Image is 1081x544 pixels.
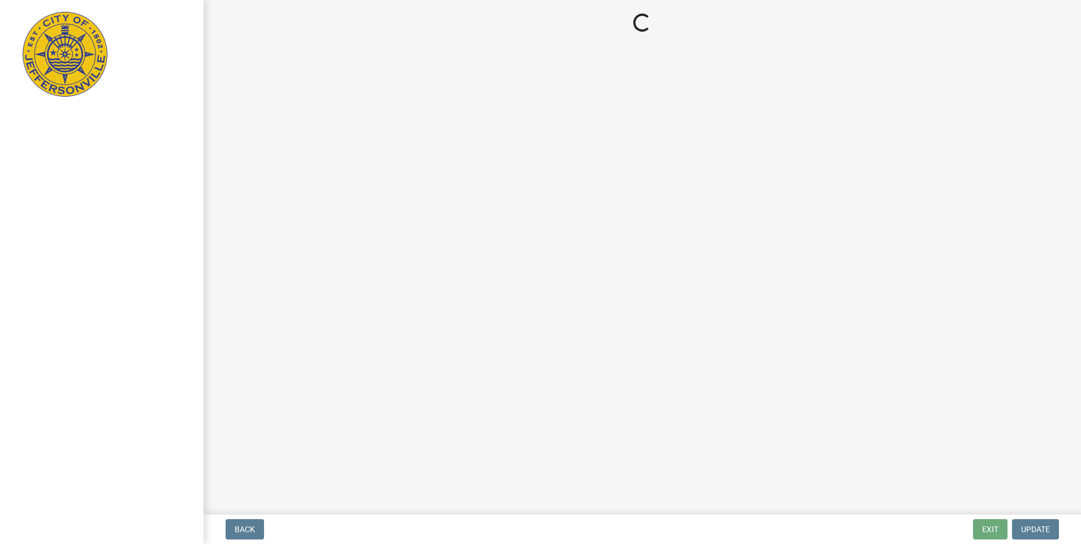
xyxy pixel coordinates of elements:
img: City of Jeffersonville, Indiana [23,12,107,97]
span: Back [235,525,255,534]
button: Back [226,519,264,539]
button: Update [1012,519,1059,539]
span: Update [1021,525,1050,534]
button: Exit [973,519,1008,539]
